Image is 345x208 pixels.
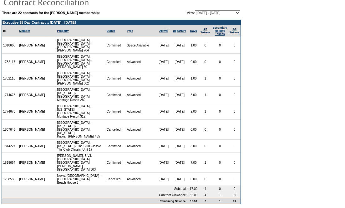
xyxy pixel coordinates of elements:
td: Advanced [125,140,156,153]
td: Advanced [125,70,156,87]
td: [DATE] [156,70,171,87]
td: 0 [228,140,241,153]
td: [PERSON_NAME] [18,70,47,87]
td: 0 [211,103,228,120]
td: Advanced [125,153,156,173]
td: [PERSON_NAME] [18,37,47,54]
td: Confirmed [105,140,126,153]
td: 15.00 [188,198,200,204]
td: 1 [199,103,211,120]
td: [GEOGRAPHIC_DATA], [US_STATE] - [GEOGRAPHIC_DATA] Montage Resort 282 [56,87,105,103]
td: 1.00 [188,70,200,87]
a: Arrival [159,29,168,32]
td: Advanced [125,54,156,70]
td: [GEOGRAPHIC_DATA], [US_STATE] - [GEOGRAPHIC_DATA] Montage Resort 312 [56,103,105,120]
td: 1807646 [2,120,18,140]
td: 0.00 [188,120,200,140]
td: 0 [228,54,241,70]
td: 0 [211,173,228,186]
td: Confirmed [105,87,126,103]
td: 17.00 [188,186,200,192]
td: [DATE] [156,153,171,173]
td: 0 [199,37,211,54]
td: [PERSON_NAME] [18,54,47,70]
td: 0 [228,103,241,120]
td: Id [2,25,18,37]
td: 0 [228,87,241,103]
td: Cancelled [105,120,126,140]
td: [GEOGRAPHIC_DATA], [US_STATE] - [GEOGRAPHIC_DATA], [US_STATE] Kiawah [PERSON_NAME] 455 [56,120,105,140]
td: Cancelled [105,54,126,70]
td: 99 [228,192,241,198]
td: Confirmed [105,153,126,173]
td: 0 [228,120,241,140]
td: 0 [199,120,211,140]
a: Days [190,29,197,32]
td: 0 [211,186,228,192]
td: Confirmed [105,37,126,54]
td: 4 [199,186,211,192]
td: 0 [211,153,228,173]
td: 0 [211,140,228,153]
td: 0 [228,153,241,173]
td: Cancelled [105,173,126,186]
td: Remaining Balance: [2,198,188,204]
td: 0 [228,173,241,186]
td: 1 [211,198,228,204]
td: [PERSON_NAME], B.V.I. - [GEOGRAPHIC_DATA] [GEOGRAPHIC_DATA][PERSON_NAME] [GEOGRAPHIC_DATA] 303 [56,153,105,173]
td: [DATE] [171,37,188,54]
td: Advanced [125,103,156,120]
a: Property [57,29,68,32]
a: Departure [173,29,186,32]
td: 2.00 [188,103,200,120]
td: [DATE] [156,103,171,120]
td: [GEOGRAPHIC_DATA], [GEOGRAPHIC_DATA] - [GEOGRAPHIC_DATA] [PERSON_NAME] 704 [56,37,105,54]
td: [DATE] [171,70,188,87]
a: Member [19,29,30,32]
td: 1774675 [2,103,18,120]
td: 1 [199,153,211,173]
td: [PERSON_NAME] [18,103,47,120]
a: Status [107,29,115,32]
td: Advanced [125,120,156,140]
td: 1774673 [2,87,18,103]
td: [DATE] [156,140,171,153]
td: [PERSON_NAME] [18,173,47,186]
td: Nevis, [GEOGRAPHIC_DATA] - [GEOGRAPHIC_DATA] Beach House 3 [56,173,105,186]
td: [DATE] [171,153,188,173]
td: 7.00 [188,153,200,173]
td: Subtotal: [2,186,188,192]
td: 0 [211,54,228,70]
td: 0.00 [188,54,200,70]
td: [DATE] [156,120,171,140]
td: [GEOGRAPHIC_DATA], [GEOGRAPHIC_DATA] - [GEOGRAPHIC_DATA] [PERSON_NAME] 602 [56,70,105,87]
td: Advanced [125,87,156,103]
td: 0 [211,87,228,103]
td: [PERSON_NAME] [18,153,47,173]
td: 3.00 [188,140,200,153]
td: [DATE] [156,37,171,54]
td: 1782116 [2,70,18,87]
td: 1 [199,70,211,87]
td: 1.00 [188,37,200,54]
td: [DATE] [156,173,171,186]
td: 1 [199,87,211,103]
td: [DATE] [171,103,188,120]
b: There are 22 contracts for the [PERSON_NAME] membership: [2,11,100,15]
td: View: [156,10,240,15]
td: 0 [199,173,211,186]
td: 1782117 [2,54,18,70]
td: Executive 25 Day Contract :: [DATE] - [DATE] [2,20,241,25]
a: Type [127,29,133,32]
a: ARTokens [200,28,210,34]
td: Confirmed [105,103,126,120]
td: 32.00 [188,192,200,198]
td: 1814227 [2,140,18,153]
td: 3.00 [188,87,200,103]
td: 0 [228,37,241,54]
td: 0 [211,120,228,140]
td: Confirmed [105,70,126,87]
td: Contract Allowance: [2,192,188,198]
td: 0 [199,198,211,204]
td: 99 [228,198,241,204]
